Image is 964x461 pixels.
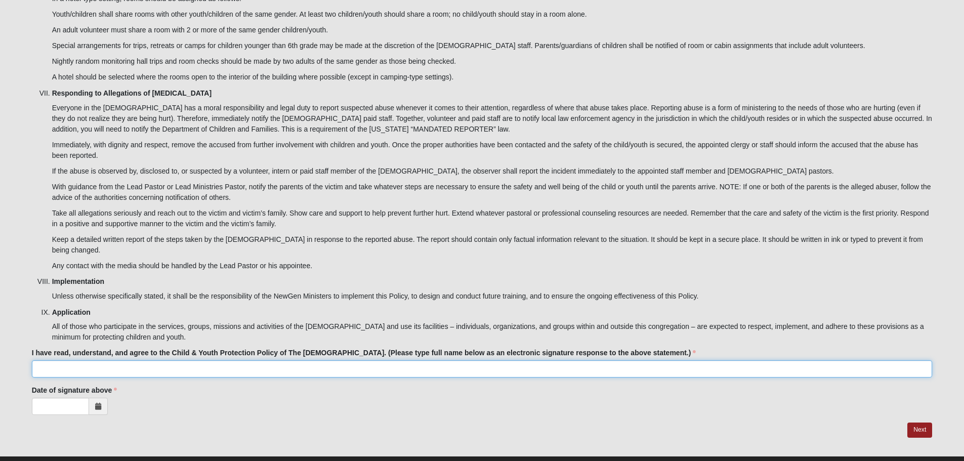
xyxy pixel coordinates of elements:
p: Everyone in the [DEMOGRAPHIC_DATA] has a moral responsibility and legal duty to report suspected ... [52,103,933,135]
p: Any contact with the media should be handled by the Lead Pastor or his appointee. [52,261,933,271]
a: Next [907,423,932,437]
p: Keep a detailed written report of the steps taken by the [DEMOGRAPHIC_DATA] in response to the re... [52,234,933,256]
p: A hotel should be selected where the rooms open to the interior of the building where possible (e... [52,72,933,82]
p: Take all allegations seriously and reach out to the victim and victim’s family. Show care and sup... [52,208,933,229]
label: I have read, understand, and agree to the Child & Youth Protection Policy of The [DEMOGRAPHIC_DAT... [32,348,696,358]
p: Nightly random monitoring hall trips and room checks should be made by two adults of the same gen... [52,56,933,67]
h5: Implementation [52,277,933,286]
p: Unless otherwise specifically stated, it shall be the responsibility of the NewGen Ministers to i... [52,291,933,302]
p: Youth/children shall share rooms with other youth/children of the same gender. At least two child... [52,9,933,20]
h5: Application [52,308,933,317]
label: Date of signature above [32,385,117,395]
p: Immediately, with dignity and respect, remove the accused from further involvement with children ... [52,140,933,161]
p: Special arrangements for trips, retreats or camps for children younger than 6th grade may be made... [52,40,933,51]
p: An adult volunteer must share a room with 2 or more of the same gender children/youth. [52,25,933,35]
p: All of those who participate in the services, groups, missions and activities of the [DEMOGRAPHIC... [52,321,933,343]
p: With guidance from the Lead Pastor or Lead Ministries Pastor, notify the parents of the victim an... [52,182,933,203]
p: If the abuse is observed by, disclosed to, or suspected by a volunteer, intern or paid staff memb... [52,166,933,177]
h5: Responding to Allegations of [MEDICAL_DATA] [52,89,933,98]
